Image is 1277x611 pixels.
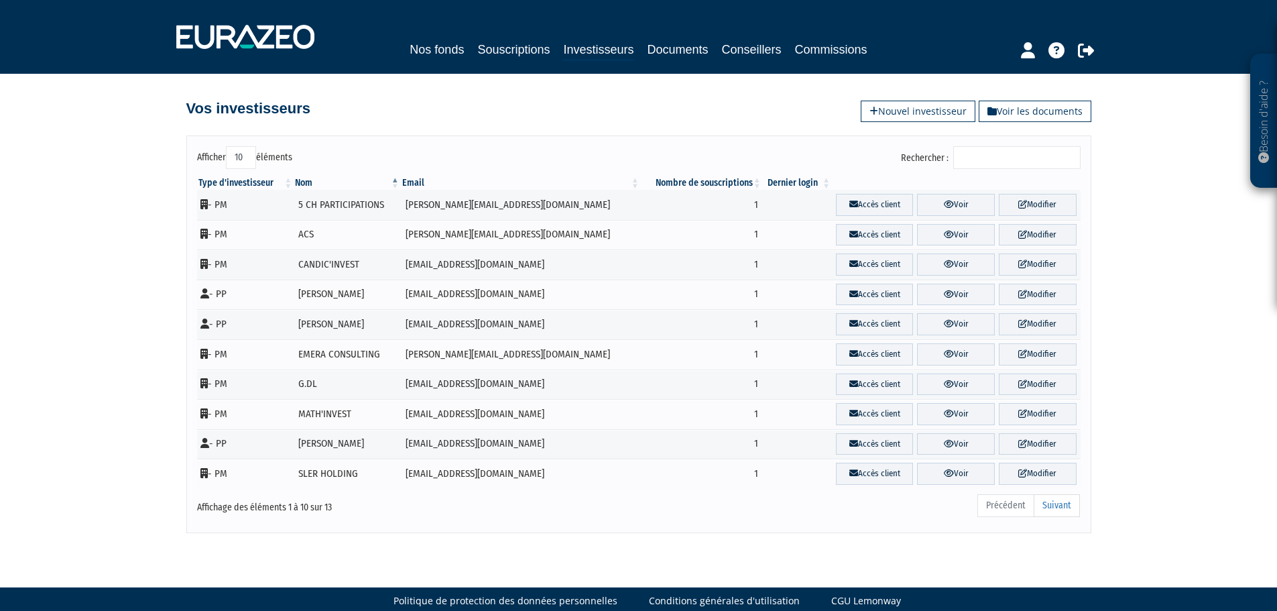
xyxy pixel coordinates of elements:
td: 1 [641,280,763,310]
a: CGU Lemonway [831,594,901,608]
a: Accès client [836,433,914,455]
td: [EMAIL_ADDRESS][DOMAIN_NAME] [401,249,641,280]
td: 1 [641,459,763,489]
a: Nouvel investisseur [861,101,975,122]
td: 1 [641,220,763,250]
a: Conditions générales d'utilisation [649,594,800,608]
a: Accès client [836,374,914,396]
a: Voir [917,254,995,276]
th: Type d'investisseur : activer pour trier la colonne par ordre croissant [197,176,294,190]
label: Afficher éléments [197,146,292,169]
a: Modifier [999,284,1077,306]
a: Modifier [999,224,1077,246]
a: Modifier [999,433,1077,455]
th: Nombre de souscriptions : activer pour trier la colonne par ordre croissant [641,176,763,190]
a: Modifier [999,343,1077,366]
a: Modifier [999,194,1077,216]
select: Afficheréléments [226,146,256,169]
td: [PERSON_NAME][EMAIL_ADDRESS][DOMAIN_NAME] [401,190,641,220]
td: - PM [197,190,294,220]
a: Voir [917,284,995,306]
td: 1 [641,339,763,370]
label: Rechercher : [901,146,1081,169]
a: Accès client [836,313,914,335]
a: Accès client [836,254,914,276]
a: Accès client [836,284,914,306]
h4: Vos investisseurs [186,101,310,117]
td: [EMAIL_ADDRESS][DOMAIN_NAME] [401,429,641,459]
td: - PM [197,459,294,489]
td: [PERSON_NAME] [294,309,400,339]
a: Suivant [1034,494,1080,517]
td: [EMAIL_ADDRESS][DOMAIN_NAME] [401,459,641,489]
a: Accès client [836,224,914,246]
td: [PERSON_NAME] [294,280,400,310]
input: Rechercher : [953,146,1081,169]
td: [EMAIL_ADDRESS][DOMAIN_NAME] [401,280,641,310]
th: Nom : activer pour trier la colonne par ordre d&eacute;croissant [294,176,400,190]
td: EMERA CONSULTING [294,339,400,370]
a: Voir [917,374,995,396]
td: 1 [641,249,763,280]
a: Accès client [836,463,914,485]
td: [PERSON_NAME][EMAIL_ADDRESS][DOMAIN_NAME] [401,339,641,370]
td: - PP [197,429,294,459]
a: Voir [917,313,995,335]
td: - PM [197,370,294,400]
td: 5 CH PARTICIPATIONS [294,190,400,220]
img: 1732889491-logotype_eurazeo_blanc_rvb.png [176,25,314,49]
a: Modifier [999,463,1077,485]
td: [EMAIL_ADDRESS][DOMAIN_NAME] [401,309,641,339]
td: - PM [197,220,294,250]
a: Voir [917,463,995,485]
th: Dernier login : activer pour trier la colonne par ordre croissant [763,176,832,190]
a: Modifier [999,254,1077,276]
p: Besoin d'aide ? [1256,61,1272,182]
a: Accès client [836,343,914,366]
a: Documents [648,40,709,59]
a: Conseillers [722,40,782,59]
td: 1 [641,190,763,220]
td: 1 [641,429,763,459]
a: Voir [917,224,995,246]
a: Politique de protection des données personnelles [393,594,617,608]
a: Accès client [836,194,914,216]
th: Email : activer pour trier la colonne par ordre croissant [401,176,641,190]
a: Souscriptions [477,40,550,59]
td: - PM [197,249,294,280]
td: G.DL [294,370,400,400]
div: Affichage des éléments 1 à 10 sur 13 [197,493,554,514]
td: 1 [641,370,763,400]
a: Voir les documents [979,101,1091,122]
td: 1 [641,399,763,429]
a: Voir [917,343,995,366]
td: - PM [197,399,294,429]
td: [EMAIL_ADDRESS][DOMAIN_NAME] [401,399,641,429]
td: - PP [197,280,294,310]
a: Modifier [999,374,1077,396]
a: Voir [917,403,995,425]
a: Voir [917,433,995,455]
a: Nos fonds [410,40,464,59]
a: Commissions [795,40,867,59]
a: Modifier [999,313,1077,335]
td: [EMAIL_ADDRESS][DOMAIN_NAME] [401,370,641,400]
td: 1 [641,309,763,339]
td: CANDIC'INVEST [294,249,400,280]
th: &nbsp; [832,176,1081,190]
a: Accès client [836,403,914,425]
td: [PERSON_NAME] [294,429,400,459]
a: Modifier [999,403,1077,425]
td: SLER HOLDING [294,459,400,489]
td: [PERSON_NAME][EMAIL_ADDRESS][DOMAIN_NAME] [401,220,641,250]
td: ACS [294,220,400,250]
td: MATH'INVEST [294,399,400,429]
a: Voir [917,194,995,216]
td: - PM [197,339,294,370]
td: - PP [197,309,294,339]
a: Investisseurs [563,40,633,61]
